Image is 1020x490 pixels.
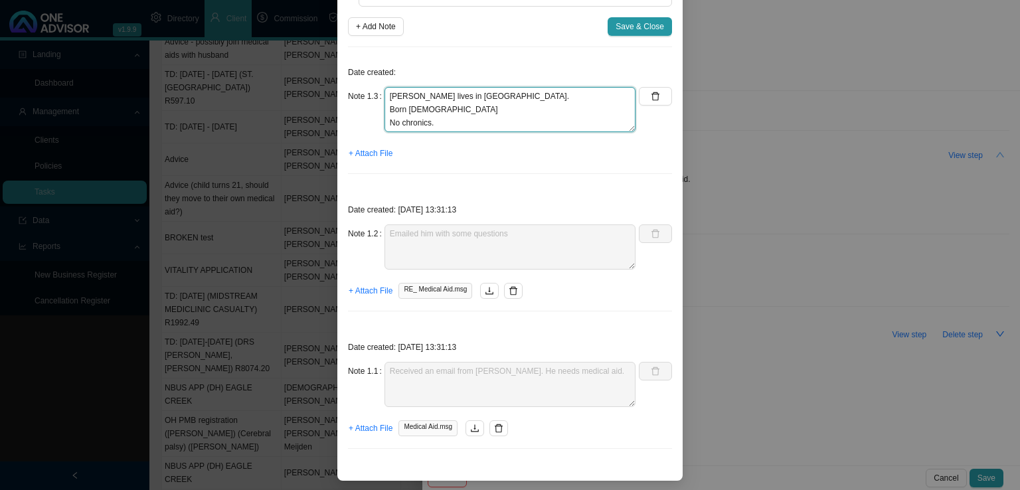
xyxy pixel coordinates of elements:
p: Date created: [348,66,672,79]
button: + Attach File [348,419,393,438]
textarea: Received an email from [PERSON_NAME]. He needs medical aid. [384,362,636,407]
button: Save & Close [608,17,672,36]
p: Date created: [DATE] 13:31:13 [348,203,672,216]
span: RE_ Medical Aid.msg [398,283,472,299]
button: + Attach File [348,282,393,300]
button: + Add Note [348,17,404,36]
span: Save & Close [616,20,664,33]
button: + Attach File [348,144,393,163]
label: Note 1.3 [348,87,384,106]
p: Date created: [DATE] 13:31:13 [348,341,672,354]
span: delete [651,92,660,101]
span: + Add Note [356,20,396,33]
span: + Attach File [349,284,392,297]
textarea: Emailed him with some questions [384,224,636,270]
span: download [485,286,494,295]
span: + Attach File [349,147,392,160]
span: download [470,424,479,433]
span: Medical Aid.msg [398,420,458,436]
span: + Attach File [349,422,392,435]
label: Note 1.2 [348,224,384,243]
span: delete [494,424,503,433]
span: delete [509,286,518,295]
textarea: [PERSON_NAME] lives in [GEOGRAPHIC_DATA]. Born [DEMOGRAPHIC_DATA] No chronics. [384,87,636,132]
label: Note 1.1 [348,362,384,380]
